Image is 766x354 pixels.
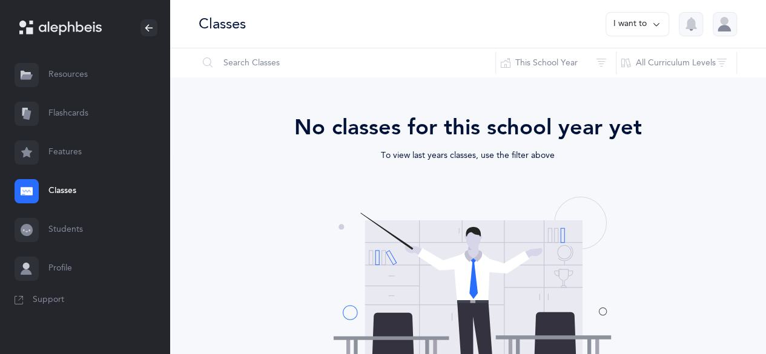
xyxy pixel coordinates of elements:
[616,48,737,77] button: All Curriculum Levels
[33,294,64,306] span: Support
[199,14,246,34] div: Classes
[606,12,669,36] button: I want to
[495,48,616,77] button: This School Year
[203,111,732,144] div: No classes for this school year yet
[705,293,751,339] iframe: Drift Widget Chat Controller
[226,144,710,163] div: To view last years classes, use the filter above
[198,48,496,77] input: Search Classes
